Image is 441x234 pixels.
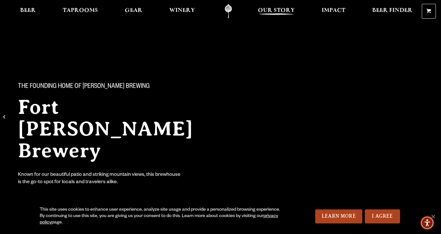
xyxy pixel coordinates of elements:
span: Gear [125,8,142,13]
div: Known for our beautiful patio and striking mountain views, this brewhouse is the go-to spot for l... [18,172,182,186]
a: Beer [16,4,40,19]
a: Our Story [254,4,299,19]
span: Our Story [258,8,295,13]
span: Taprooms [63,8,98,13]
a: Impact [317,4,349,19]
span: Impact [322,8,345,13]
a: Gear [121,4,147,19]
a: Taprooms [59,4,102,19]
div: This site uses cookies to enhance user experience, analyze site usage and provide a personalized ... [40,207,285,226]
span: Beer Finder [372,8,413,13]
a: Winery [165,4,199,19]
a: Odell Home [216,4,240,19]
a: I Agree [365,209,400,223]
span: Winery [169,8,195,13]
h2: Fort [PERSON_NAME] Brewery [18,96,218,161]
a: Beer Finder [368,4,417,19]
span: The Founding Home of [PERSON_NAME] Brewing [18,83,150,91]
span: Beer [20,8,36,13]
a: Learn More [315,209,362,223]
div: Accessibility Menu [420,216,434,230]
